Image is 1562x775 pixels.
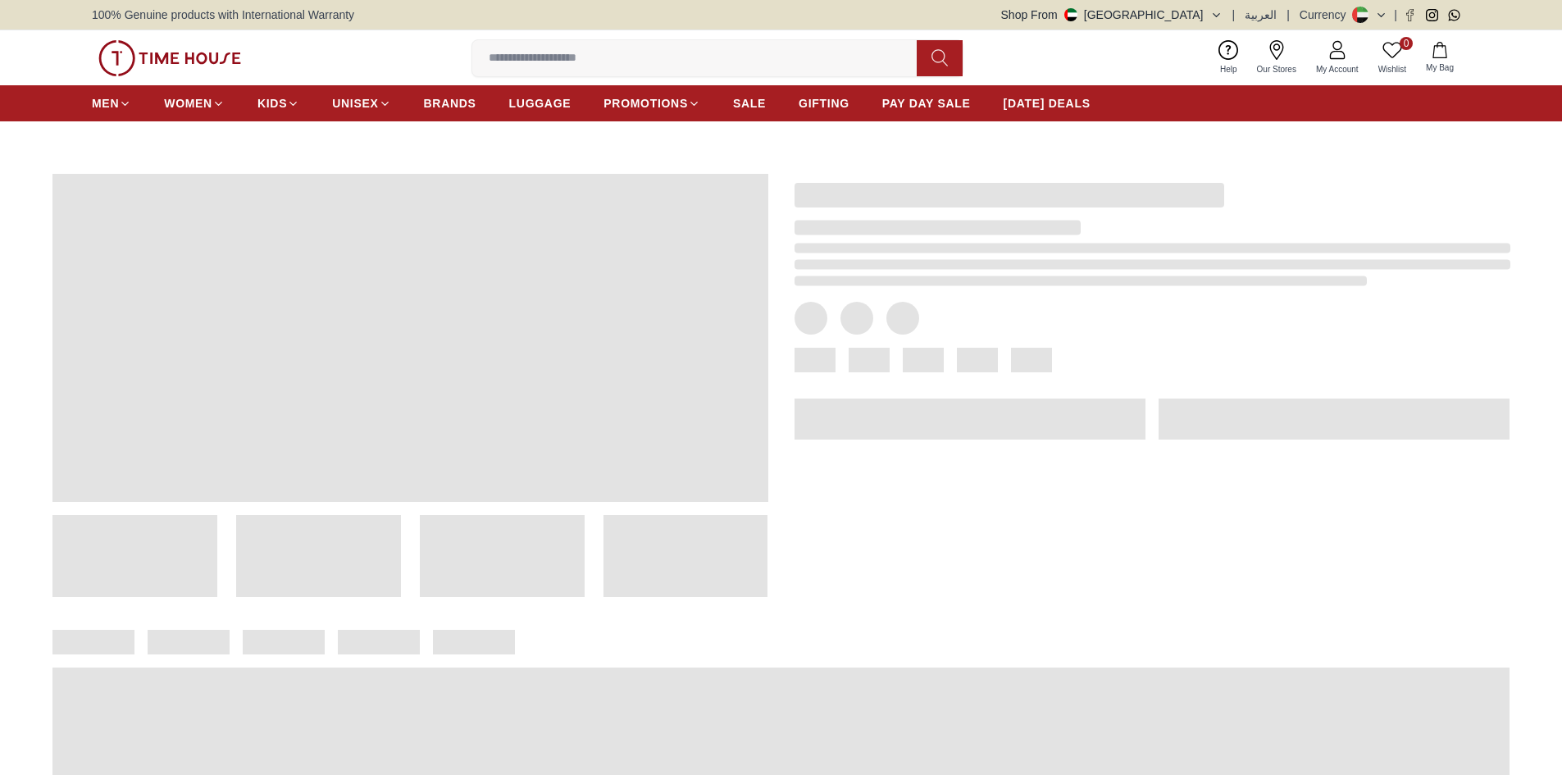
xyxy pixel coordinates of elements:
[257,89,299,118] a: KIDS
[1372,63,1413,75] span: Wishlist
[424,95,476,112] span: BRANDS
[98,40,241,76] img: ...
[1394,7,1397,23] span: |
[1232,7,1236,23] span: |
[332,95,378,112] span: UNISEX
[92,95,119,112] span: MEN
[799,89,849,118] a: GIFTING
[509,95,572,112] span: LUGGAGE
[603,95,688,112] span: PROMOTIONS
[603,89,700,118] a: PROMOTIONS
[164,95,212,112] span: WOMEN
[1250,63,1303,75] span: Our Stores
[733,95,766,112] span: SALE
[1416,39,1464,77] button: My Bag
[882,89,971,118] a: PAY DAY SALE
[1004,89,1091,118] a: [DATE] DEALS
[1300,7,1353,23] div: Currency
[1368,37,1416,79] a: 0Wishlist
[733,89,766,118] a: SALE
[332,89,390,118] a: UNISEX
[424,89,476,118] a: BRANDS
[509,89,572,118] a: LUGGAGE
[1426,9,1438,21] a: Instagram
[92,89,131,118] a: MEN
[1404,9,1416,21] a: Facebook
[1448,9,1460,21] a: Whatsapp
[257,95,287,112] span: KIDS
[1247,37,1306,79] a: Our Stores
[164,89,225,118] a: WOMEN
[1309,63,1365,75] span: My Account
[1245,7,1277,23] button: العربية
[1286,7,1290,23] span: |
[1419,62,1460,74] span: My Bag
[1214,63,1244,75] span: Help
[1064,8,1077,21] img: United Arab Emirates
[882,95,971,112] span: PAY DAY SALE
[799,95,849,112] span: GIFTING
[1400,37,1413,50] span: 0
[92,7,354,23] span: 100% Genuine products with International Warranty
[1001,7,1223,23] button: Shop From[GEOGRAPHIC_DATA]
[1210,37,1247,79] a: Help
[1004,95,1091,112] span: [DATE] DEALS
